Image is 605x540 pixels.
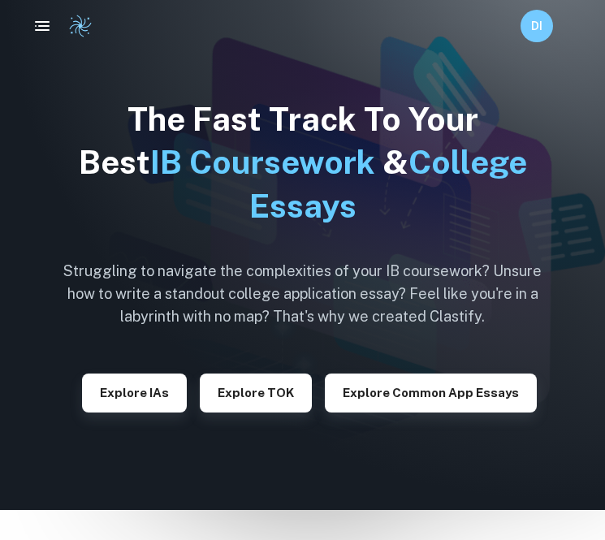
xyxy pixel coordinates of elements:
[325,384,537,400] a: Explore Common App essays
[528,17,547,35] h6: DI
[521,10,553,42] button: DI
[200,384,312,400] a: Explore TOK
[200,374,312,413] button: Explore TOK
[51,97,555,227] h1: The Fast Track To Your Best &
[68,14,93,38] img: Clastify logo
[249,143,527,224] span: College Essays
[58,14,93,38] a: Clastify logo
[150,143,375,181] span: IB Coursework
[82,384,187,400] a: Explore IAs
[82,374,187,413] button: Explore IAs
[51,260,555,328] h6: Struggling to navigate the complexities of your IB coursework? Unsure how to write a standout col...
[325,374,537,413] button: Explore Common App essays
